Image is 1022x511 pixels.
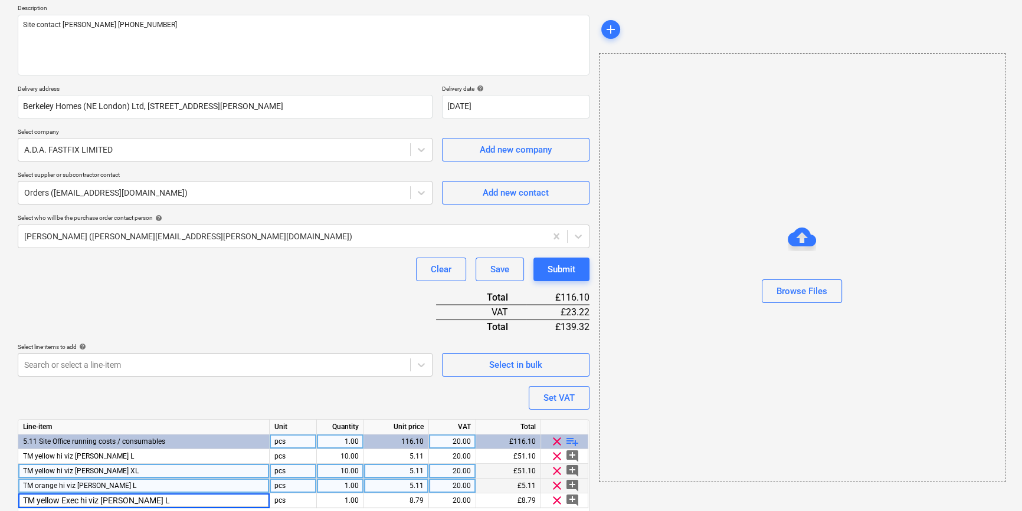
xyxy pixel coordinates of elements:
span: add [604,22,618,37]
div: £116.10 [526,291,589,305]
div: 20.00 [434,493,471,508]
span: help [474,85,484,92]
div: £5.11 [476,479,541,493]
span: clear [550,434,564,449]
div: 1.00 [322,493,359,508]
div: Save [490,262,509,277]
div: Total [476,420,541,434]
div: Select in bulk [489,357,542,372]
div: 5.11 [369,449,424,464]
button: Add new contact [442,181,589,205]
div: 20.00 [434,449,471,464]
input: Delivery date not specified [442,95,589,118]
span: add_comment [565,449,579,463]
div: Line-item [18,420,270,434]
span: TM yellow hi viz Trent Park XL [23,467,139,475]
div: Clear [431,262,451,277]
div: Set VAT [543,390,575,405]
div: £139.32 [526,319,589,334]
div: Select who will be the purchase order contact person [18,214,589,222]
span: TM orange hi viz Trent Park L [23,482,136,490]
div: VAT [429,420,476,434]
div: Browse Files [777,283,827,299]
div: Submit [548,262,575,277]
button: Submit [533,258,589,281]
div: pcs [270,449,317,464]
div: 20.00 [434,464,471,479]
p: Delivery address [18,85,433,95]
button: Add new company [442,138,589,161]
button: Set VAT [529,386,589,410]
div: 5.11 [369,464,424,479]
div: £51.10 [476,464,541,479]
div: £8.79 [476,493,541,508]
div: Add new contact [483,185,549,200]
span: clear [550,449,564,463]
div: 1.00 [322,479,359,493]
div: 10.00 [322,464,359,479]
span: add_comment [565,493,579,507]
button: Save [476,258,524,281]
span: clear [550,479,564,493]
span: playlist_add [565,434,579,449]
div: Add new company [480,142,552,157]
span: add_comment [565,464,579,478]
span: TM yellow hi viz Trent Park L [23,452,134,460]
div: pcs [270,434,317,449]
p: Description [18,4,589,14]
div: £23.22 [526,305,589,319]
span: clear [550,493,564,507]
div: Browse Files [599,53,1005,482]
textarea: Site contact [PERSON_NAME] [PHONE_NUMBER] [18,15,589,75]
button: Browse Files [762,279,842,303]
div: 20.00 [434,434,471,449]
button: Select in bulk [442,353,589,377]
div: Unit price [364,420,429,434]
div: 20.00 [434,479,471,493]
input: Delivery address [18,95,433,118]
div: 116.10 [369,434,424,449]
div: pcs [270,464,317,479]
iframe: Chat Widget [963,454,1022,511]
div: pcs [270,493,317,508]
span: 5.11 Site Office running costs / consumables [23,437,165,446]
div: Delivery date [442,85,589,93]
div: VAT [436,305,527,319]
button: Clear [416,258,466,281]
p: Select supplier or subcontractor contact [18,171,433,181]
span: add_comment [565,479,579,493]
div: Total [436,291,527,305]
p: Select company [18,128,433,138]
div: pcs [270,479,317,493]
span: clear [550,464,564,478]
div: 10.00 [322,449,359,464]
div: Total [436,319,527,334]
div: Unit [270,420,317,434]
div: £116.10 [476,434,541,449]
span: help [77,343,86,350]
div: Quantity [317,420,364,434]
div: 5.11 [369,479,424,493]
div: 8.79 [369,493,424,508]
div: £51.10 [476,449,541,464]
div: 1.00 [322,434,359,449]
span: help [153,215,162,222]
div: Select line-items to add [18,343,433,351]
